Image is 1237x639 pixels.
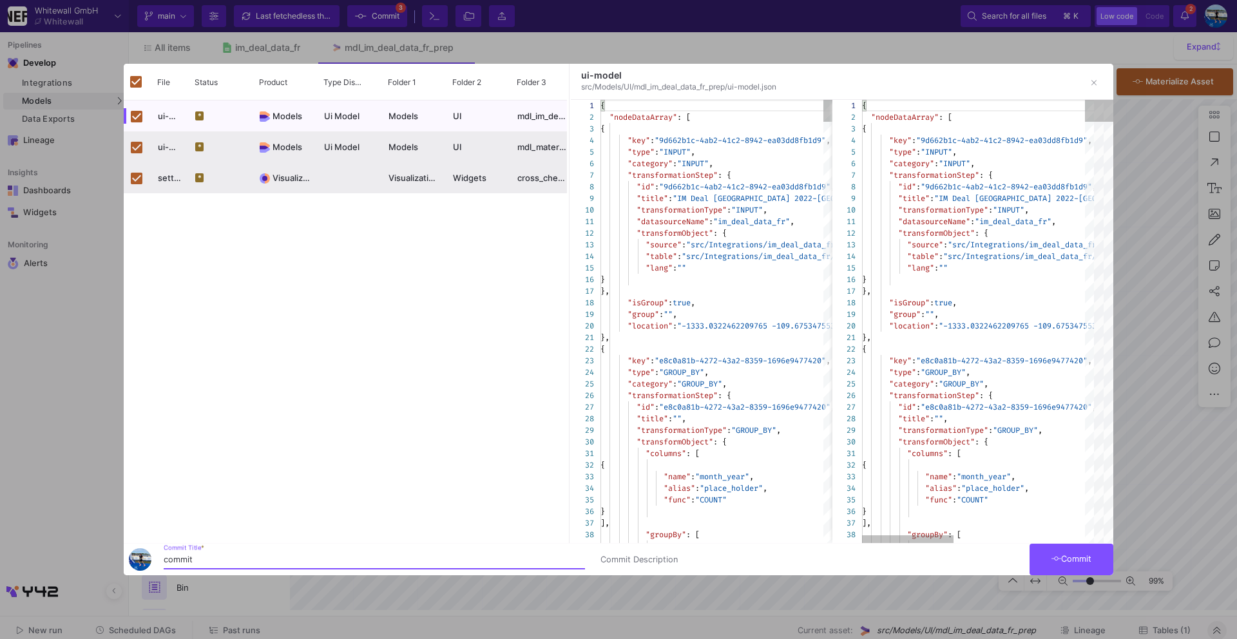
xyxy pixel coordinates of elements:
span: : { [713,437,727,447]
div: 8 [832,181,856,193]
span: "transformationStep" [889,390,979,401]
div: 26 [571,390,594,401]
span: "transformationType" [637,425,727,435]
span: "datasourceName" [637,216,709,227]
span: Folder 1 [388,77,416,87]
div: 28 [571,413,594,424]
span: "9d662b1c-4ab2-41c2-8942-ea03dd8fb1d9" [921,182,1092,192]
span: Folder 2 [452,77,481,87]
span: "transformObject" [637,228,713,238]
span: }, [862,332,871,343]
span: { [600,344,605,354]
span: "key" [889,356,912,366]
div: 19 [571,309,594,320]
span: "id" [637,402,655,412]
span: "key" [628,135,650,146]
span: "COUNT" [695,495,727,505]
span: : { [713,228,727,238]
span: : [677,251,682,262]
span: "-1333.0322462209765 -109.67534755374538" [677,321,862,331]
div: 6 [571,158,594,169]
div: 15 [571,262,594,274]
div: src/Models/UI/mdl_im_deal_data_fr_prep/ui-model.json [581,82,1044,92]
span: Product [259,77,287,87]
span: : [930,298,934,308]
span: : { [979,390,993,401]
div: 13 [832,239,856,251]
div: Press SPACE to deselect this row. [124,131,575,162]
span: "INPUT" [659,147,691,157]
span: { [600,124,605,134]
span: , [709,158,713,169]
span: "transformObject" [637,437,713,447]
span: "" [673,414,682,424]
span: "id" [898,182,916,192]
span: : [912,135,916,146]
span: : [659,309,664,319]
div: 33 [571,471,594,482]
span: , [1011,472,1015,482]
span: "category" [889,379,934,389]
span: : [ [686,448,700,459]
span: "place_holder" [961,483,1024,493]
div: 17 [571,285,594,297]
span: Ui Model [324,132,374,162]
span: }, [600,332,609,343]
span: "table" [907,251,939,262]
span: "src/Integrations/im_deal_data_fr/1enE_sy9mTTJ1RS9 [682,251,907,262]
span: "GROUP_BY" [677,379,722,389]
span: "alias" [664,483,695,493]
div: 29 [832,424,856,436]
span: , [691,147,695,157]
span: "title" [637,414,668,424]
div: 10 [571,204,594,216]
span: "transformationStep" [628,390,718,401]
div: 25 [832,378,856,390]
span: "datasourceName" [898,216,970,227]
span: "source" [907,240,943,250]
span: }, [862,286,871,296]
span: "type" [628,147,655,157]
span: , [970,158,975,169]
span: , [682,414,686,424]
span: : [ [677,112,691,122]
span: "" [664,309,673,319]
span: "alias" [925,483,957,493]
span: , [984,379,988,389]
span: "IM Deal [GEOGRAPHIC_DATA] 2022-[GEOGRAPHIC_DATA] [934,193,1155,204]
span: "IM Deal [GEOGRAPHIC_DATA] 2022-[GEOGRAPHIC_DATA] [673,193,894,204]
span: : [682,240,686,250]
span: "transformationType" [637,205,727,215]
div: 14 [832,251,856,262]
span: "transformationStep" [628,170,718,180]
span: "month_year" [695,472,749,482]
span: "lang" [646,263,673,273]
div: 25 [571,378,594,390]
span: : [939,251,943,262]
span: : [668,298,673,308]
span: "GROUP_BY" [731,425,776,435]
span: : [695,483,700,493]
div: 11 [571,216,594,227]
span: "INPUT" [677,158,709,169]
span: , [691,298,695,308]
span: "src/Integrations/im_deal_data_fr" [686,240,839,250]
span: "func" [664,495,691,505]
div: cross_check-808f703f [510,162,575,193]
span: : [921,309,925,319]
span: : [934,321,939,331]
span: Models [273,132,310,162]
div: 3 [571,123,594,135]
span: : [930,414,934,424]
span: "e8c0a81b-4272-43a2-8359-1696e9477420" [916,356,1088,366]
span: , [749,472,754,482]
span: Commit [1051,554,1092,564]
span: { [862,124,867,134]
span: , [763,483,767,493]
div: Press SPACE to deselect this row. [124,162,575,193]
span: "category" [628,158,673,169]
span: "table" [646,251,677,262]
span: , [763,205,767,215]
span: "title" [898,193,930,204]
